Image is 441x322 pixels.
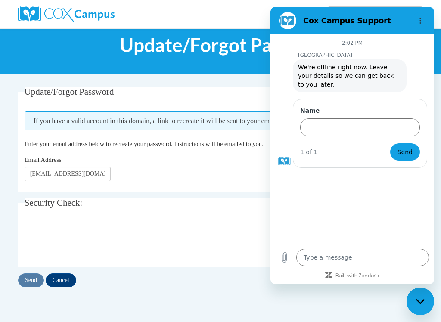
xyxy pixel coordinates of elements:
[25,87,114,97] span: Update/Forgot Password
[18,6,144,22] a: Cox Campus
[25,223,155,257] iframe: reCAPTCHA
[46,273,76,287] input: Cancel
[407,288,434,315] iframe: Button to launch messaging window, conversation in progress
[25,167,111,181] input: Email
[120,34,332,56] span: Update/Forgot Password
[25,111,417,130] span: If you have a valid account in this domain, a link to recreate it will be sent to your email addr...
[25,156,62,163] span: Email Address
[270,7,434,284] iframe: Messaging window
[25,198,83,208] span: Security Check:
[18,6,115,22] img: Cox Campus
[25,140,264,147] span: Enter your email address below to recreate your password. Instructions will be emailed to you.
